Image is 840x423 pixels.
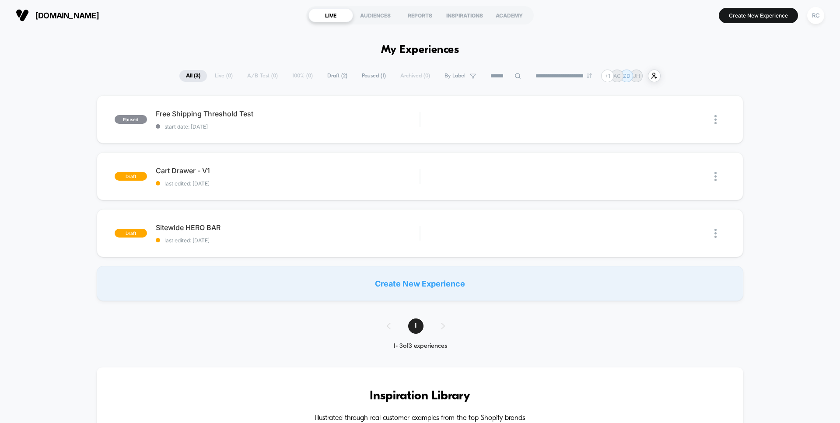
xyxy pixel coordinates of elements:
span: last edited: [DATE] [156,180,420,187]
span: All ( 3 ) [179,70,207,82]
button: RC [805,7,827,24]
button: Create New Experience [719,8,798,23]
span: draft [115,229,147,238]
span: Sitewide HERO BAR [156,223,420,232]
div: LIVE [308,8,353,22]
div: 1 - 3 of 3 experiences [378,343,462,350]
span: last edited: [DATE] [156,237,420,244]
div: INSPIRATIONS [442,8,487,22]
span: start date: [DATE] [156,123,420,130]
p: JH [633,73,640,79]
img: close [714,172,717,181]
p: ZD [623,73,630,79]
span: Free Shipping Threshold Test [156,109,420,118]
p: AC [613,73,621,79]
img: Visually logo [16,9,29,22]
button: [DOMAIN_NAME] [13,8,101,22]
div: REPORTS [398,8,442,22]
span: By Label [444,73,465,79]
div: ACADEMY [487,8,532,22]
img: end [587,73,592,78]
h3: Inspiration Library [123,389,717,403]
div: AUDIENCES [353,8,398,22]
div: RC [807,7,824,24]
span: Cart Drawer - V1 [156,166,420,175]
h1: My Experiences [381,44,459,56]
span: 1 [408,318,423,334]
span: paused [115,115,147,124]
h4: Illustrated through real customer examples from the top Shopify brands [123,414,717,423]
span: [DOMAIN_NAME] [35,11,99,20]
div: Create New Experience [97,266,743,301]
span: Draft ( 2 ) [321,70,354,82]
span: Paused ( 1 ) [355,70,392,82]
div: + 1 [601,70,614,82]
img: close [714,229,717,238]
span: draft [115,172,147,181]
img: close [714,115,717,124]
